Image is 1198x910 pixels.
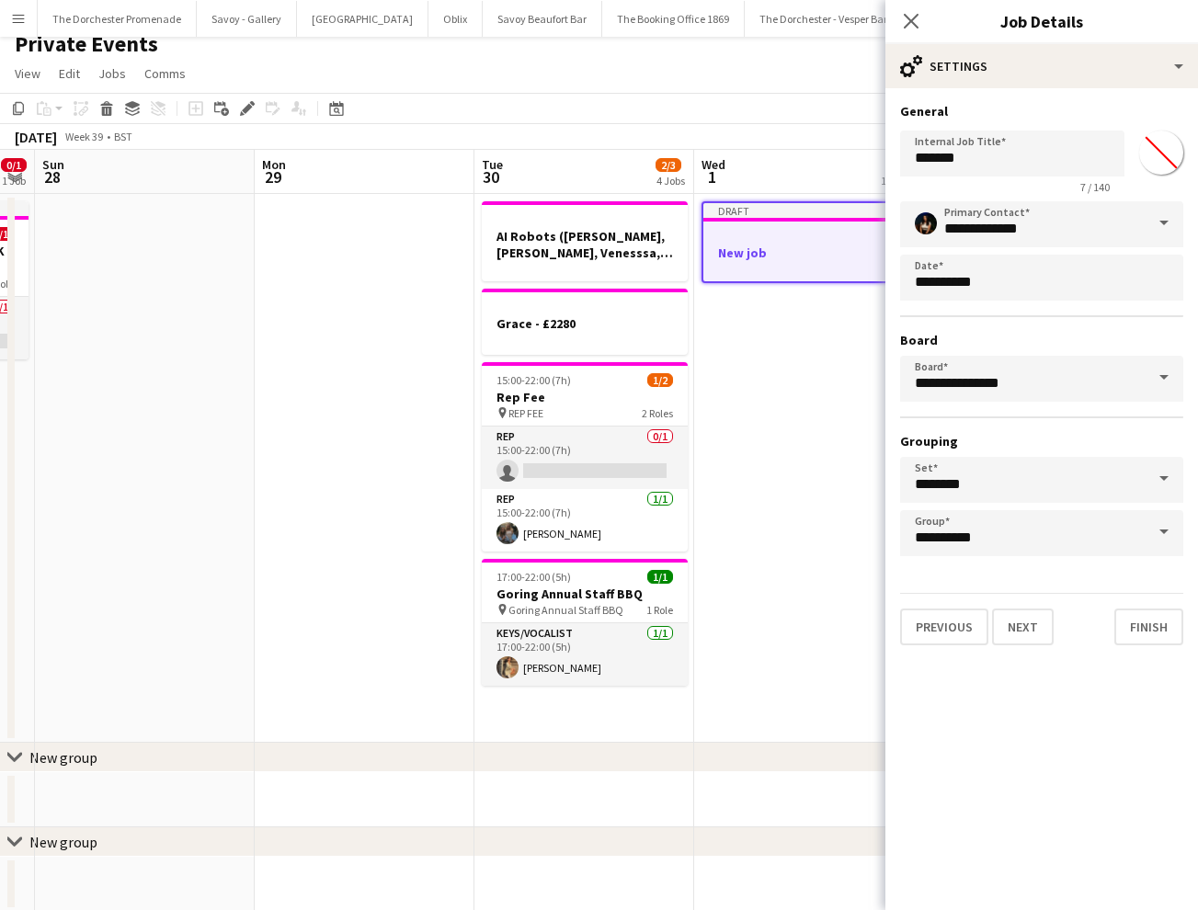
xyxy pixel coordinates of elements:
h3: Goring Annual Staff BBQ [482,586,688,602]
span: 17:00-22:00 (5h) [496,570,571,584]
h3: AI Robots ([PERSON_NAME], [PERSON_NAME], Venesssa, [PERSON_NAME]) £300 per person [482,228,688,261]
button: Oblix [428,1,483,37]
span: Week 39 [61,130,107,143]
button: The Dorchester Promenade [38,1,197,37]
div: Settings [885,44,1198,88]
button: Savoy - Gallery [197,1,297,37]
h3: Grouping [900,433,1183,449]
span: 0/1 [1,158,27,172]
app-card-role: Rep1/115:00-22:00 (7h)[PERSON_NAME] [482,489,688,552]
app-card-role: Rep0/115:00-22:00 (7h) [482,427,688,489]
span: Goring Annual Staff BBQ [508,603,623,617]
div: 1 Job [2,174,26,188]
div: 4 Jobs [656,174,685,188]
app-card-role: Keys/Vocalist1/117:00-22:00 (5h)[PERSON_NAME] [482,623,688,686]
span: 1 Role [646,603,673,617]
button: [GEOGRAPHIC_DATA] [297,1,428,37]
button: Next [992,609,1054,645]
span: 15:00-22:00 (7h) [496,373,571,387]
h3: Board [900,332,1183,348]
span: Mon [262,156,286,173]
span: REP FEE [508,406,543,420]
h3: Job Details [885,9,1198,33]
a: Jobs [91,62,133,85]
span: 29 [259,166,286,188]
span: 28 [40,166,64,188]
span: 1/2 [647,373,673,387]
button: Savoy Beaufort Bar [483,1,602,37]
h1: Private Events [15,30,158,58]
app-job-card: 15:00-22:00 (7h)1/2Rep Fee REP FEE2 RolesRep0/115:00-22:00 (7h) Rep1/115:00-22:00 (7h)[PERSON_NAME] [482,362,688,552]
a: View [7,62,48,85]
app-job-card: Grace - £2280 [482,289,688,355]
h3: Rep Fee [482,389,688,405]
span: Edit [59,65,80,82]
button: Previous [900,609,988,645]
span: 1/1 [647,570,673,584]
a: Comms [137,62,193,85]
div: BST [114,130,132,143]
button: The Dorchester - Vesper Bar [745,1,903,37]
app-job-card: DraftNew job [702,201,907,283]
span: 2 Roles [642,406,673,420]
span: View [15,65,40,82]
button: The Booking Office 1869 [602,1,745,37]
span: Jobs [98,65,126,82]
app-job-card: 17:00-22:00 (5h)1/1Goring Annual Staff BBQ Goring Annual Staff BBQ1 RoleKeys/Vocalist1/117:00-22:... [482,559,688,686]
span: Comms [144,65,186,82]
button: Finish [1114,609,1183,645]
span: Wed [702,156,725,173]
a: Edit [51,62,87,85]
div: New group [29,748,97,767]
span: 2/3 [656,158,681,172]
span: 7 / 140 [1066,180,1124,194]
div: Draft [703,203,906,218]
span: Sun [42,156,64,173]
h3: Grace - £2280 [482,315,688,332]
span: 30 [479,166,503,188]
span: Tue [482,156,503,173]
span: 1 [699,166,725,188]
h3: General [900,103,1183,119]
app-job-card: AI Robots ([PERSON_NAME], [PERSON_NAME], Venesssa, [PERSON_NAME]) £300 per person [482,201,688,281]
h3: New job [703,245,906,261]
div: [DATE] [15,128,57,146]
div: New group [29,833,97,851]
div: 1 Job [881,174,905,188]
